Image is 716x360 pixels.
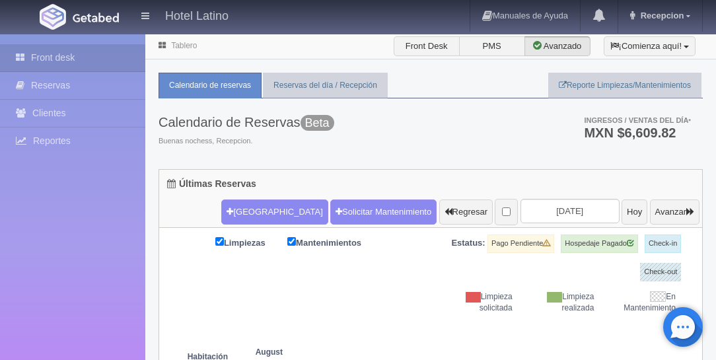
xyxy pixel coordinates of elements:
[487,234,554,253] label: Pago Pendiente
[256,347,328,358] span: August
[645,234,681,253] label: Check-in
[40,4,66,30] img: Getabed
[159,136,334,147] span: Buenas nochess, Recepcion.
[439,199,493,225] button: Regresar
[301,115,334,131] span: Beta
[287,234,381,250] label: Mantenimientos
[394,36,460,56] label: Front Desk
[263,73,388,98] a: Reservas del día / Recepción
[159,73,262,98] a: Calendario de reservas
[221,199,328,225] button: [GEOGRAPHIC_DATA]
[171,41,197,50] a: Tablero
[604,36,696,56] button: ¡Comienza aquí!
[548,73,701,98] a: Reporte Limpiezas/Mantenimientos
[441,291,522,314] div: Limpieza solicitada
[604,291,686,314] div: En Mantenimiento
[73,13,119,22] img: Getabed
[215,234,285,250] label: Limpiezas
[637,11,684,20] span: Recepcion
[165,7,229,23] h4: Hotel Latino
[524,36,591,56] label: Avanzado
[561,234,638,253] label: Hospedaje Pagado
[584,126,691,139] h3: MXN $6,609.82
[459,36,525,56] label: PMS
[215,237,224,246] input: Limpiezas
[451,237,485,250] label: Estatus:
[159,115,334,129] h3: Calendario de Reservas
[640,263,681,281] label: Check-out
[287,237,296,246] input: Mantenimientos
[650,199,699,225] button: Avanzar
[622,199,647,225] button: Hoy
[330,199,437,225] a: Solicitar Mantenimiento
[167,179,256,189] h4: Últimas Reservas
[584,116,691,124] span: Ingresos / Ventas del día
[522,291,604,314] div: Limpieza realizada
